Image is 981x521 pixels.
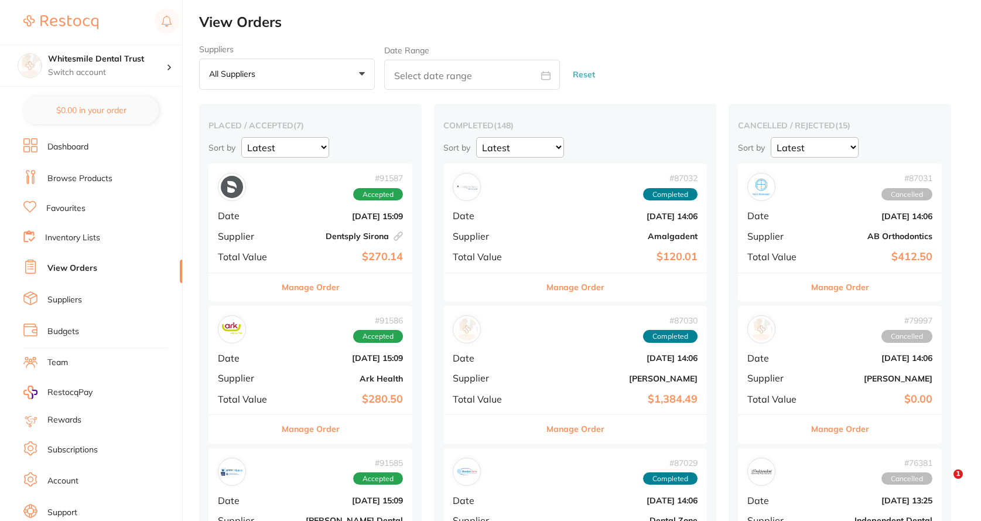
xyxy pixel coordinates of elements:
span: Date [747,495,806,506]
img: Restocq Logo [23,15,98,29]
a: Support [47,507,77,519]
h2: placed / accepted ( 7 ) [208,120,412,131]
span: # 87030 [643,316,698,325]
img: Dentsply Sirona [221,176,243,198]
button: Manage Order [811,415,869,443]
span: Supplier [218,373,276,383]
button: $0.00 in your order [23,96,159,124]
span: # 87031 [881,173,932,183]
p: Sort by [738,142,765,153]
span: Supplier [747,373,806,383]
b: [DATE] 15:09 [286,353,403,363]
span: Accepted [353,188,403,201]
span: Supplier [747,231,806,241]
span: RestocqPay [47,387,93,399]
a: Favourites [46,203,86,214]
p: Sort by [208,142,235,153]
a: Subscriptions [47,444,98,456]
b: $412.50 [815,251,932,263]
b: [DATE] 13:25 [815,496,932,505]
span: # 76381 [881,458,932,468]
span: Date [218,495,276,506]
img: Ark Health [221,318,243,340]
img: Henry Schein Halas [456,318,478,340]
b: [DATE] 14:06 [541,212,698,221]
a: Inventory Lists [45,232,100,244]
h2: cancelled / rejected ( 15 ) [738,120,942,131]
span: 1 [953,469,963,479]
b: $120.01 [541,251,698,263]
a: Dashboard [47,141,88,153]
span: Date [453,210,531,221]
h4: Whitesmile Dental Trust [48,53,166,65]
b: [DATE] 14:06 [541,496,698,505]
img: Amalgadent [456,176,478,198]
button: Manage Order [546,273,604,301]
b: $280.50 [286,393,403,406]
span: Total Value [747,251,806,262]
h2: completed ( 148 ) [443,120,707,131]
img: Erskine Dental [221,461,243,483]
span: Date [218,210,276,221]
img: Whitesmile Dental Trust [18,54,42,77]
a: Rewards [47,414,81,426]
a: View Orders [47,263,97,274]
span: Supplier [218,231,276,241]
a: Budgets [47,326,79,338]
span: Date [747,353,806,363]
span: Completed [643,188,698,201]
span: # 91585 [353,458,403,468]
button: All suppliers [199,59,375,90]
span: Completed [643,472,698,485]
span: # 91586 [353,316,403,325]
a: Suppliers [47,294,82,306]
span: # 91587 [353,173,403,183]
span: # 87029 [643,458,698,468]
b: [PERSON_NAME] [541,374,698,383]
b: AB Orthodontics [815,231,932,241]
button: Manage Order [282,273,340,301]
span: Cancelled [881,188,932,201]
img: AB Orthodontics [750,176,773,198]
b: Dentsply Sirona [286,231,403,241]
iframe: Intercom live chat [929,469,958,498]
button: Manage Order [546,415,604,443]
b: [DATE] 15:09 [286,212,403,221]
b: [PERSON_NAME] [815,374,932,383]
span: Cancelled [881,330,932,343]
p: All suppliers [209,69,260,79]
span: Total Value [747,394,806,404]
img: Dental Zone [456,461,478,483]
span: Completed [643,330,698,343]
h2: View Orders [199,14,981,30]
b: Amalgadent [541,231,698,241]
span: Supplier [453,231,531,241]
b: Ark Health [286,374,403,383]
img: Independent Dental [750,461,773,483]
span: Total Value [218,394,276,404]
a: Account [47,475,78,487]
b: $1,384.49 [541,393,698,406]
b: $270.14 [286,251,403,263]
b: [DATE] 14:06 [541,353,698,363]
span: Total Value [453,394,531,404]
button: Manage Order [282,415,340,443]
span: # 87032 [643,173,698,183]
a: Team [47,357,68,369]
span: Accepted [353,330,403,343]
span: Total Value [218,251,276,262]
div: Ark Health#91586AcceptedDate[DATE] 15:09SupplierArk HealthTotal Value$280.50Manage Order [208,306,412,444]
p: Sort by [443,142,470,153]
span: Date [453,353,531,363]
div: Dentsply Sirona#91587AcceptedDate[DATE] 15:09SupplierDentsply SironaTotal Value$270.14Manage Order [208,164,412,301]
span: Cancelled [881,472,932,485]
span: Total Value [453,251,531,262]
a: RestocqPay [23,386,93,399]
span: Date [218,353,276,363]
span: Accepted [353,472,403,485]
span: Supplier [453,373,531,383]
button: Reset [569,59,599,90]
b: $0.00 [815,393,932,406]
img: Henry Schein Halas [750,318,773,340]
img: RestocqPay [23,386,37,399]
